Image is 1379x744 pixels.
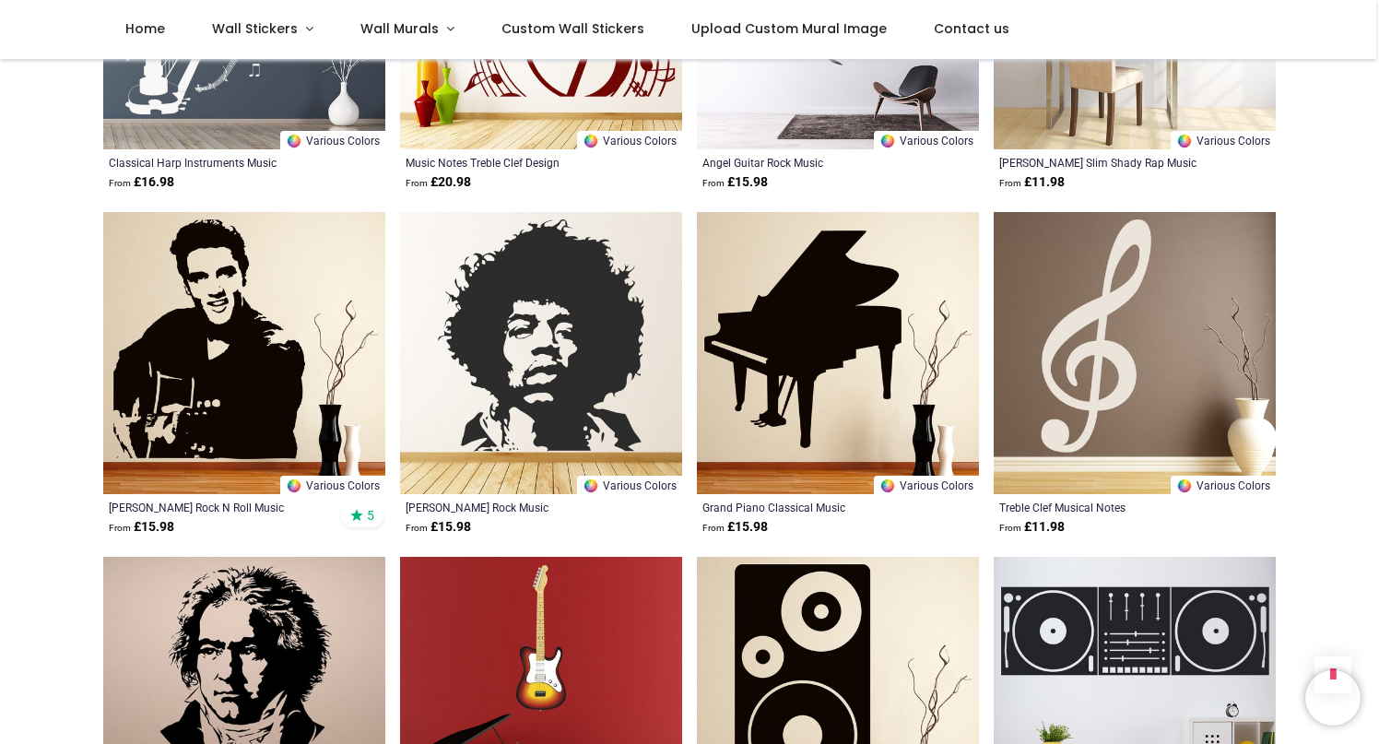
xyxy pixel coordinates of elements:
a: Various Colors [1171,131,1276,149]
span: From [999,523,1021,533]
span: From [702,523,725,533]
a: [PERSON_NAME] Rock Music [406,500,622,514]
img: Elvis Presley Rock N Roll Music Wall Sticker [103,212,385,494]
a: Various Colors [577,476,682,494]
a: Various Colors [280,131,385,149]
a: [PERSON_NAME] Rock N Roll Music [109,500,325,514]
span: Wall Stickers [212,19,298,38]
a: Various Colors [1171,476,1276,494]
img: Grand Piano Classical Music Wall Sticker [697,212,979,494]
img: Color Wheel [1176,478,1193,494]
span: Wall Murals [360,19,439,38]
strong: £ 15.98 [406,518,471,537]
strong: £ 20.98 [406,173,471,192]
span: From [406,523,428,533]
strong: £ 16.98 [109,173,174,192]
a: Various Colors [280,476,385,494]
img: Color Wheel [1176,133,1193,149]
a: Various Colors [874,131,979,149]
iframe: Brevo live chat [1305,670,1361,726]
span: From [109,523,131,533]
a: Various Colors [874,476,979,494]
img: Color Wheel [286,478,302,494]
span: From [406,178,428,188]
a: Classical Harp Instruments Music [109,155,325,170]
img: Color Wheel [879,478,896,494]
img: Color Wheel [583,478,599,494]
a: Angel Guitar Rock Music [702,155,919,170]
strong: £ 15.98 [109,518,174,537]
img: Color Wheel [879,133,896,149]
span: 5 [367,507,374,524]
a: [PERSON_NAME] Slim Shady Rap Music [999,155,1216,170]
span: Upload Custom Mural Image [691,19,887,38]
strong: £ 11.98 [999,173,1065,192]
strong: £ 15.98 [702,518,768,537]
strong: £ 11.98 [999,518,1065,537]
img: Color Wheel [286,133,302,149]
a: Grand Piano Classical Music [702,500,919,514]
span: From [999,178,1021,188]
strong: £ 15.98 [702,173,768,192]
img: Treble Clef Musical Notes Wall Sticker - Mod3 [994,212,1276,494]
span: From [109,178,131,188]
span: From [702,178,725,188]
span: Contact us [934,19,1009,38]
img: Color Wheel [583,133,599,149]
a: Various Colors [577,131,682,149]
a: Music Notes Treble Clef Design [406,155,622,170]
a: Treble Clef Musical Notes [999,500,1216,514]
img: Jimi Hendrix Rock Music Wall Sticker [400,212,682,494]
span: Home [125,19,165,38]
span: Custom Wall Stickers [501,19,644,38]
